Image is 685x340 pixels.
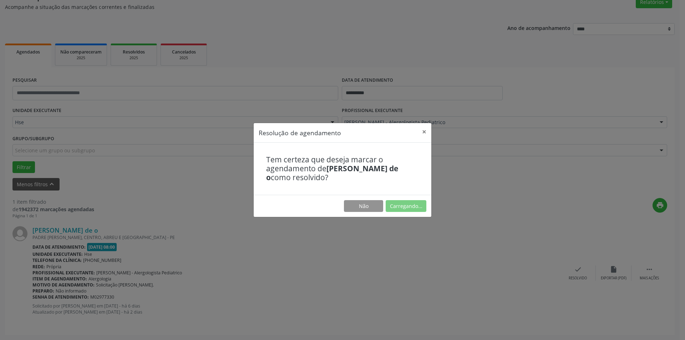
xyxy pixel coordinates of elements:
b: [PERSON_NAME] de o [266,163,398,182]
h5: Resolução de agendamento [259,128,341,137]
button: Carregando... [386,200,426,212]
button: Não [344,200,383,212]
h4: Tem certeza que deseja marcar o agendamento de como resolvido? [266,155,419,182]
button: Close [417,123,431,141]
